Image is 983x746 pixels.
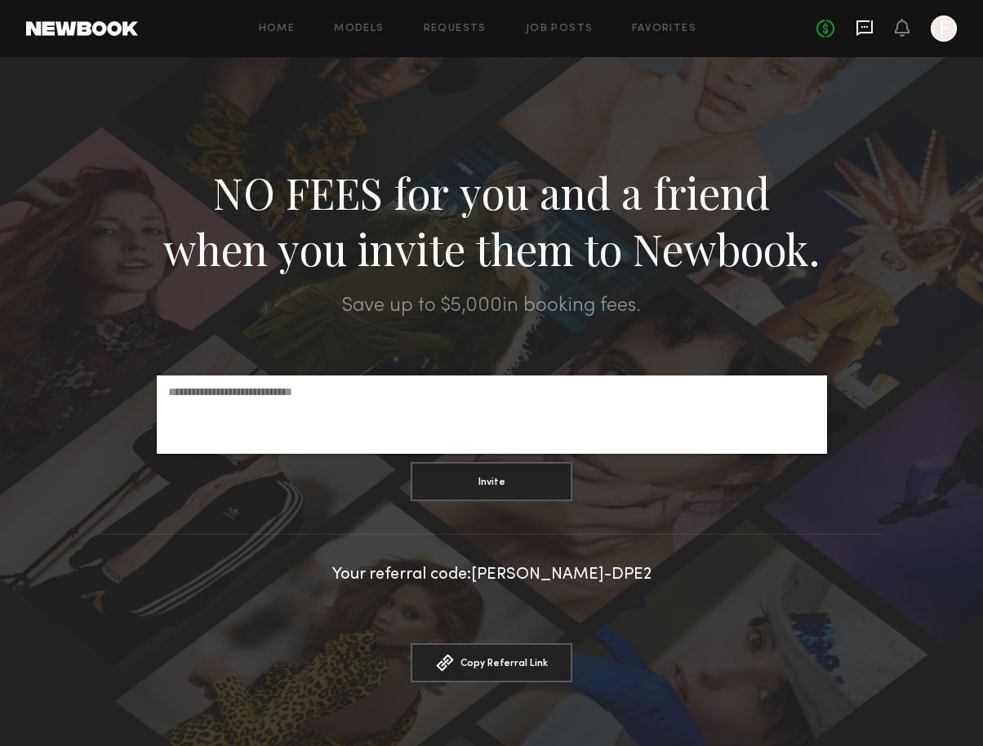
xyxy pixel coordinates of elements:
a: F [931,16,957,42]
a: Favorites [632,24,696,34]
a: Models [334,24,384,34]
button: Copy Referral Link [411,643,572,682]
button: Invite [411,462,572,501]
a: Home [259,24,296,34]
a: Requests [424,24,487,34]
a: Job Posts [526,24,594,34]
